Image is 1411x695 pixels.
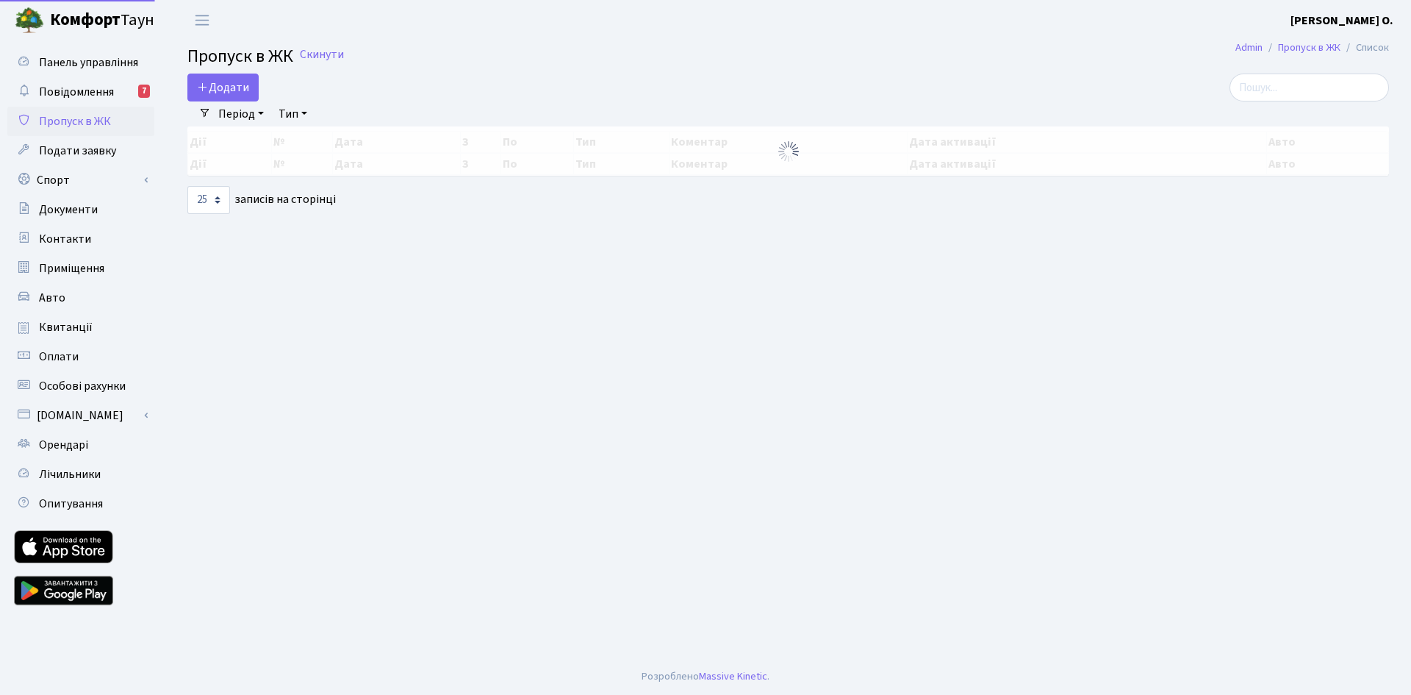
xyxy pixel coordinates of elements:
[1340,40,1389,56] li: Список
[39,496,103,512] span: Опитування
[212,101,270,126] a: Період
[7,77,154,107] a: Повідомлення7
[39,378,126,394] span: Особові рахунки
[39,113,111,129] span: Пропуск в ЖК
[39,290,65,306] span: Авто
[39,231,91,247] span: Контакти
[50,8,154,33] span: Таун
[1290,12,1393,29] a: [PERSON_NAME] О.
[7,489,154,518] a: Опитування
[7,165,154,195] a: Спорт
[187,43,293,69] span: Пропуск в ЖК
[777,140,800,163] img: Обробка...
[7,401,154,430] a: [DOMAIN_NAME]
[699,669,767,684] a: Massive Kinetic
[7,224,154,254] a: Контакти
[187,186,336,214] label: записів на сторінці
[39,260,104,277] span: Приміщення
[39,437,88,453] span: Орендарі
[39,84,114,100] span: Повідомлення
[50,8,121,32] b: Комфорт
[39,466,101,482] span: Лічильники
[197,79,249,96] span: Додати
[1229,74,1389,101] input: Пошук...
[138,85,150,98] div: 7
[7,48,154,77] a: Панель управління
[39,143,116,159] span: Подати заявку
[39,202,98,218] span: Документи
[7,430,154,460] a: Орендарі
[187,186,230,214] select: записів на сторінці
[187,74,259,101] a: Додати
[1213,32,1411,63] nav: breadcrumb
[15,6,44,35] img: logo.png
[7,460,154,489] a: Лічильники
[7,107,154,136] a: Пропуск в ЖК
[7,254,154,283] a: Приміщення
[300,48,344,62] a: Скинути
[642,669,769,685] div: Розроблено .
[1278,40,1340,55] a: Пропуск в ЖК
[7,371,154,401] a: Особові рахунки
[7,283,154,313] a: Авто
[184,8,220,32] button: Переключити навігацію
[7,342,154,371] a: Оплати
[1235,40,1263,55] a: Admin
[39,319,93,335] span: Квитанції
[273,101,313,126] a: Тип
[7,195,154,224] a: Документи
[7,136,154,165] a: Подати заявку
[39,349,79,365] span: Оплати
[7,313,154,342] a: Квитанції
[39,54,138,71] span: Панель управління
